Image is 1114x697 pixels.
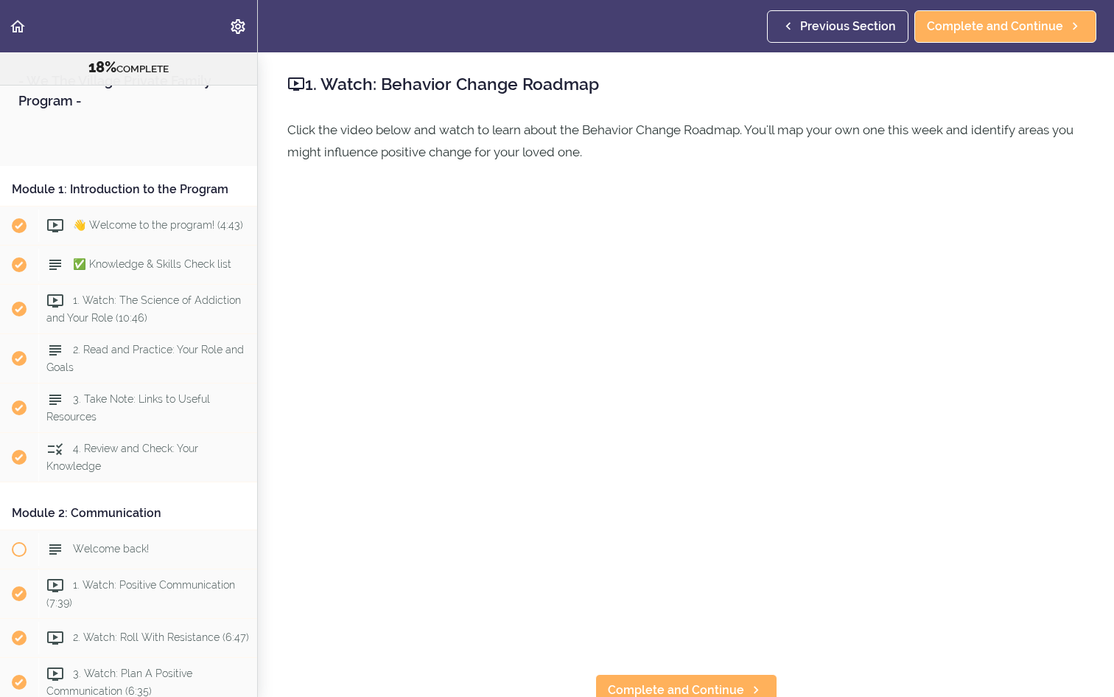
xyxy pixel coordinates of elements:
[46,579,235,608] span: 1. Watch: Positive Communication (7:39)
[46,443,198,471] span: 4. Review and Check: Your Knowledge
[287,201,1085,651] iframe: Video Player
[229,18,247,35] svg: Settings Menu
[800,18,896,35] span: Previous Section
[18,58,239,77] div: COMPLETE
[287,122,1073,159] span: Click the video below and watch to learn about the Behavior Change Roadmap. You'll map your own o...
[46,667,192,696] span: 3. Watch: Plan A Positive Communication (6:35)
[927,18,1063,35] span: Complete and Continue
[9,18,27,35] svg: Back to course curriculum
[914,10,1096,43] a: Complete and Continue
[46,294,241,323] span: 1. Watch: The Science of Addiction and Your Role (10:46)
[73,258,231,270] span: ✅ Knowledge & Skills Check list
[88,58,116,76] span: 18%
[287,72,1085,97] h2: 1. Watch: Behavior Change Roadmap
[46,393,210,422] span: 3. Take Note: Links to Useful Resources
[767,10,908,43] a: Previous Section
[73,219,243,231] span: 👋 Welcome to the program! (4:43)
[46,344,244,372] span: 2. Read and Practice: Your Role and Goals
[73,543,149,555] span: Welcome back!
[73,631,249,643] span: 2. Watch: Roll With Resistance (6:47)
